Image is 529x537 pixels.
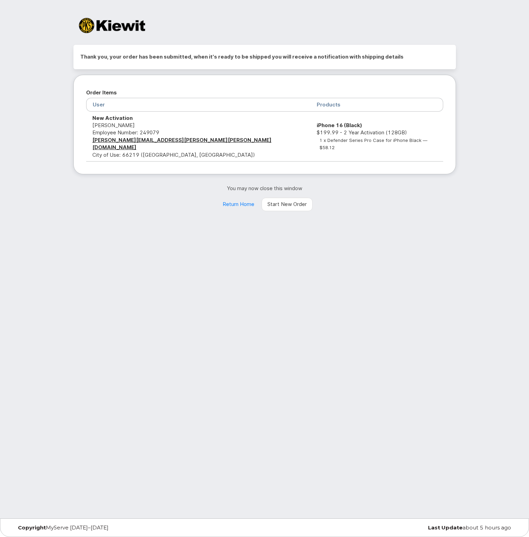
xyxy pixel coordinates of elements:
[92,129,159,136] span: Employee Number: 249079
[86,87,443,98] h2: Order Items
[80,52,449,62] h2: Thank you, your order has been submitted, when it's ready to be shipped you will receive a notifi...
[428,524,462,531] strong: Last Update
[73,185,456,192] p: You may now close this window
[86,112,311,162] td: [PERSON_NAME] City of Use: 66219 ([GEOGRAPHIC_DATA], [GEOGRAPHIC_DATA])
[262,198,313,211] a: Start New Order
[92,115,133,121] strong: New Activation
[348,525,516,530] div: about 5 hours ago
[86,98,311,111] th: User
[311,112,443,162] td: $199.99 - 2 Year Activation (128GB)
[217,198,260,211] a: Return Home
[92,137,272,151] a: [PERSON_NAME][EMAIL_ADDRESS][PERSON_NAME][PERSON_NAME][DOMAIN_NAME]
[317,122,362,128] strong: iPhone 16 (Black)
[13,525,181,530] div: MyServe [DATE]–[DATE]
[18,524,46,531] strong: Copyright
[311,98,443,111] th: Products
[319,137,427,150] small: 1 x Defender Series Pro Case for iPhone Black — $58.12
[79,18,145,33] img: Kiewit Corporation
